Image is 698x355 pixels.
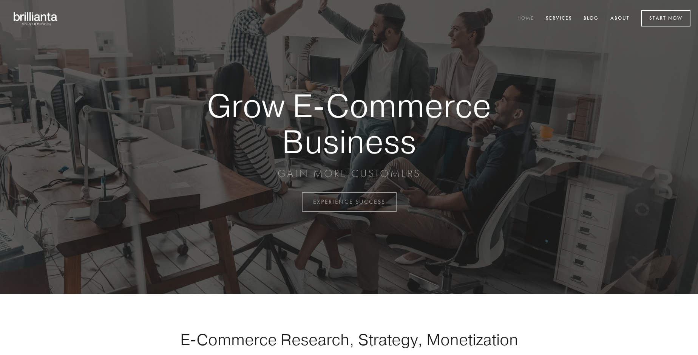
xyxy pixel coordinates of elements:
h1: E-Commerce Research, Strategy, Monetization [156,330,542,349]
p: GAIN MORE CUSTOMERS [181,167,517,180]
a: Services [541,12,577,25]
a: About [605,12,635,25]
strong: Grow E-Commerce Business [181,88,517,159]
a: Blog [579,12,604,25]
img: brillianta - research, strategy, marketing [8,8,64,29]
a: Start Now [641,10,690,26]
a: Home [513,12,539,25]
a: EXPERIENCE SUCCESS [302,192,397,212]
